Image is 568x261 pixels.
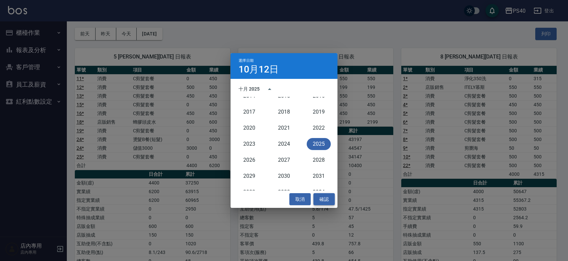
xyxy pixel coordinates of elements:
button: 2018 [272,106,296,118]
span: 選擇日期 [239,58,254,63]
button: 2019 [307,106,331,118]
button: 2023 [237,138,261,150]
button: year view is open, switch to calendar view [262,81,278,97]
button: 2029 [237,170,261,182]
button: 2020 [237,122,261,134]
button: 2025 [307,138,331,150]
button: 確認 [313,193,335,206]
button: 2027 [272,154,296,166]
h4: 10月12日 [239,66,279,74]
button: 2033 [272,186,296,198]
button: 2030 [272,170,296,182]
button: 2031 [307,170,331,182]
button: 2017 [237,106,261,118]
button: 2028 [307,154,331,166]
button: 2022 [307,122,331,134]
button: 2021 [272,122,296,134]
button: 2026 [237,154,261,166]
div: 十月 2025 [239,86,260,93]
button: 取消 [289,193,311,206]
button: 2024 [272,138,296,150]
button: 2032 [237,186,261,198]
button: 2034 [307,186,331,198]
